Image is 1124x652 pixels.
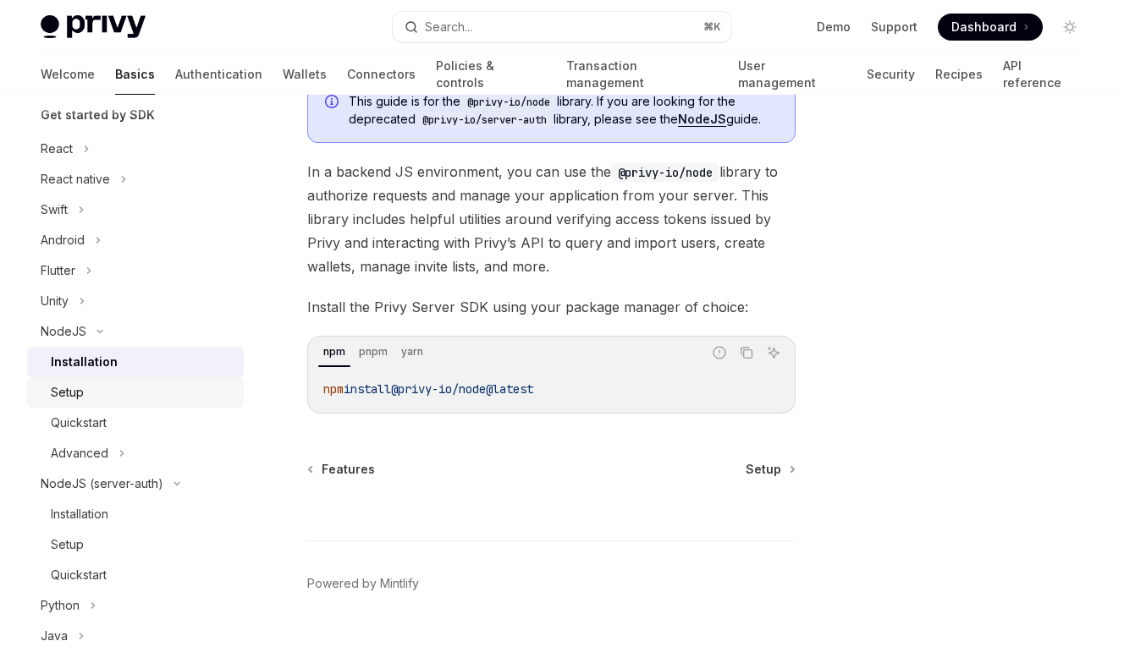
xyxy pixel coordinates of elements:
button: Unity [27,286,244,316]
a: Setup [746,461,794,478]
div: React native [41,169,110,189]
a: Demo [817,19,851,36]
div: Setup [51,534,84,555]
span: Setup [746,461,781,478]
button: Flutter [27,255,244,286]
div: Android [41,230,85,250]
a: Quickstart [27,560,244,590]
span: Install the Privy Server SDK using your package manager of choice: [307,295,796,319]
a: Policies & controls [436,54,546,95]
button: Search...⌘K [393,12,731,42]
div: pnpm [354,342,393,362]
a: Authentication [175,54,262,95]
span: npm [323,381,344,397]
div: yarn [396,342,428,362]
div: npm [318,342,350,362]
button: Report incorrect code [708,342,730,364]
span: ⌘ K [703,20,721,34]
a: User management [738,54,846,95]
button: React [27,134,244,164]
button: Toggle dark mode [1056,14,1083,41]
div: Advanced [51,443,108,463]
span: install [344,381,391,397]
span: In a backend JS environment, you can use the library to authorize requests and manage your applic... [307,160,796,278]
code: @privy-io/node [460,94,557,111]
a: Features [309,461,375,478]
a: Welcome [41,54,95,95]
a: Setup [27,377,244,408]
a: API reference [1003,54,1083,95]
a: Installation [27,347,244,377]
div: Python [41,595,80,616]
a: Connectors [347,54,416,95]
div: Search... [425,17,472,37]
div: Installation [51,352,118,372]
a: Basics [115,54,155,95]
button: Copy the contents from the code block [736,342,758,364]
div: Installation [51,504,108,524]
a: Installation [27,499,244,529]
a: Support [871,19,917,36]
button: Ask AI [763,342,785,364]
div: Swift [41,200,68,220]
div: Flutter [41,260,75,281]
div: Unity [41,291,69,311]
code: @privy-io/node [611,163,719,182]
div: Quickstart [51,565,107,585]
svg: Info [325,95,342,112]
a: Recipes [935,54,983,95]
span: Dashboard [951,19,1017,36]
a: Wallets [283,54,327,95]
button: NodeJS (server-auth) [27,468,244,499]
div: Java [41,626,68,646]
a: NodeJS [678,112,726,127]
a: Powered by Mintlify [307,575,419,592]
a: Quickstart [27,408,244,438]
span: This guide is for the library. If you are looking for the deprecated library, please see the guide. [349,93,778,129]
span: @privy-io/node@latest [391,381,533,397]
a: Security [867,54,915,95]
a: Dashboard [938,14,1043,41]
button: Java [27,621,244,651]
a: Transaction management [566,54,719,95]
code: @privy-io/server-auth [416,112,554,129]
span: Features [322,461,375,478]
a: Setup [27,529,244,560]
button: Advanced [27,438,244,468]
button: NodeJS [27,316,244,347]
div: Quickstart [51,413,107,433]
button: React native [27,164,244,195]
div: NodeJS (server-auth) [41,474,163,494]
button: Android [27,225,244,255]
div: NodeJS [41,321,86,342]
img: light logo [41,15,146,39]
div: Setup [51,382,84,403]
button: Swift [27,195,244,225]
div: React [41,139,73,159]
button: Python [27,590,244,621]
